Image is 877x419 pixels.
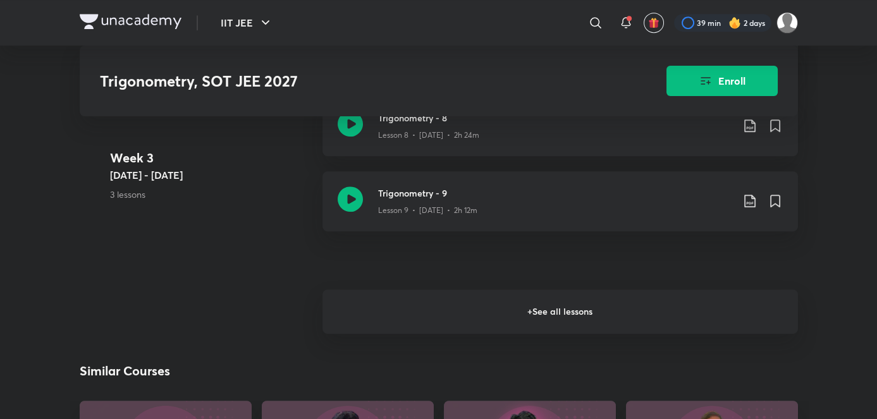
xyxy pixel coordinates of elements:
[110,188,312,201] p: 3 lessons
[100,72,595,90] h3: Trigonometry, SOT JEE 2027
[378,130,479,141] p: Lesson 8 • [DATE] • 2h 24m
[80,361,170,380] h2: Similar Courses
[80,14,181,32] a: Company Logo
[322,171,798,246] a: Trigonometry - 9Lesson 9 • [DATE] • 2h 12m
[322,289,798,334] h6: + See all lessons
[110,149,312,167] h4: Week 3
[728,16,741,29] img: streak
[322,96,798,171] a: Trigonometry - 8Lesson 8 • [DATE] • 2h 24m
[378,111,732,124] h3: Trigonometry - 8
[378,186,732,200] h3: Trigonometry - 9
[776,12,798,33] img: SUBHRANGSU DAS
[213,10,281,35] button: IIT JEE
[644,13,664,33] button: avatar
[80,14,181,29] img: Company Logo
[110,167,312,183] h5: [DATE] - [DATE]
[378,205,477,216] p: Lesson 9 • [DATE] • 2h 12m
[666,66,778,96] button: Enroll
[648,17,659,28] img: avatar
